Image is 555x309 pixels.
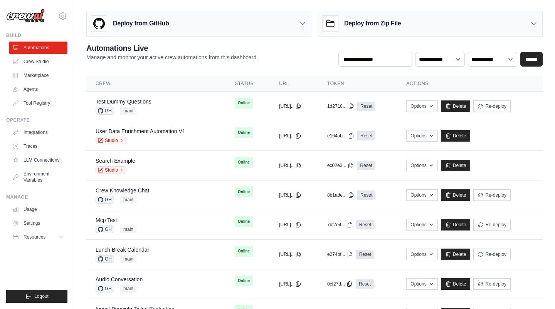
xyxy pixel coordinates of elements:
[120,196,136,204] span: main
[235,157,253,168] span: Online
[9,69,67,82] a: Marketplace
[9,168,67,186] a: Environment Variables
[96,137,126,144] a: Studio
[96,99,151,105] a: Test Dummy Questions
[441,219,471,230] a: Delete
[235,216,253,227] span: Online
[6,9,45,23] img: Logo
[406,160,437,171] button: Options
[9,126,67,139] a: Integrations
[86,43,258,53] h2: Automations Live
[327,222,353,228] button: 7bf7e4...
[24,234,45,240] span: Resources
[9,140,67,152] a: Traces
[357,131,375,140] a: Reset
[406,219,437,230] button: Options
[344,19,401,28] h3: Deploy from Zip File
[96,276,143,282] a: Audio Conversation
[96,166,126,174] a: Studio
[34,293,49,299] span: Logout
[441,189,471,201] a: Delete
[96,158,135,164] a: Search Example
[270,76,318,92] th: URL
[96,196,114,204] span: GH
[406,100,437,112] button: Options
[9,42,67,54] a: Automations
[357,102,375,111] a: Reset
[9,203,67,215] a: Usage
[9,154,67,166] a: LLM Connections
[235,98,253,109] span: Online
[397,76,543,92] th: Actions
[225,76,270,92] th: Status
[235,246,253,257] span: Online
[406,130,437,142] button: Options
[327,251,353,257] button: e274bf...
[9,217,67,229] a: Settings
[120,107,136,115] span: main
[91,16,107,31] img: GitHub Logo
[327,192,354,198] button: 8b1ade...
[441,160,471,171] a: Delete
[9,83,67,95] a: Agents
[318,76,397,92] th: Token
[96,128,185,134] a: User Data Enrichment Automation V1
[473,219,511,230] button: Re-deploy
[9,55,67,68] a: Crew Studio
[6,117,67,123] div: Operate
[235,276,253,286] span: Online
[113,19,169,28] h3: Deploy from GitHub
[120,255,136,263] span: main
[356,220,374,229] a: Reset
[235,127,253,138] span: Online
[86,76,225,92] th: Crew
[327,133,354,139] button: e164ab...
[86,53,258,61] p: Manage and monitor your active crew automations from this dashboard.
[327,103,354,109] button: 1d2718...
[406,278,437,290] button: Options
[96,187,149,194] a: Crew Knowledge Chat
[441,100,471,112] a: Delete
[327,162,354,169] button: ec02e3...
[9,97,67,109] a: Tool Registry
[96,247,149,253] a: Lunch Break Calendar
[441,278,471,290] a: Delete
[473,189,511,201] button: Re-deploy
[441,249,471,260] a: Delete
[96,255,114,263] span: GH
[9,231,67,243] button: Resources
[473,100,511,112] button: Re-deploy
[406,189,437,201] button: Options
[327,281,353,287] button: 0cf27d...
[96,285,114,292] span: GH
[473,249,511,260] button: Re-deploy
[473,278,511,290] button: Re-deploy
[356,279,374,289] a: Reset
[96,107,114,115] span: GH
[6,194,67,200] div: Manage
[235,187,253,197] span: Online
[356,250,374,259] a: Reset
[6,32,67,38] div: Build
[357,190,375,200] a: Reset
[120,225,136,233] span: main
[120,285,136,292] span: main
[6,290,67,303] button: Logout
[357,161,375,170] a: Reset
[96,225,114,233] span: GH
[406,249,437,260] button: Options
[441,130,471,142] a: Delete
[96,217,117,223] a: Mcp Test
